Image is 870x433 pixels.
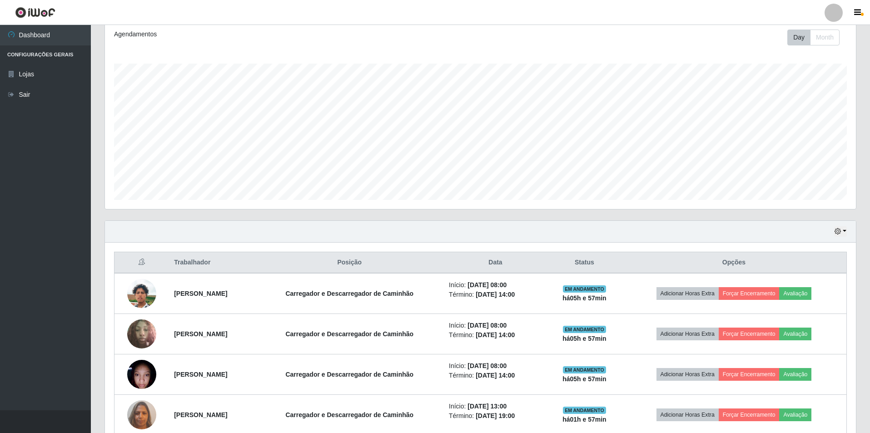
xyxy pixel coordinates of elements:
[449,330,542,340] li: Término:
[563,326,606,333] span: EM ANDAMENTO
[467,322,507,329] time: [DATE] 08:00
[656,368,719,381] button: Adicionar Horas Extra
[285,290,413,297] strong: Carregador e Descarregador de Caminhão
[779,287,811,300] button: Avaliação
[467,362,507,369] time: [DATE] 08:00
[562,294,607,302] strong: há 05 h e 57 min
[719,368,780,381] button: Forçar Encerramento
[621,252,847,274] th: Opções
[449,290,542,299] li: Término:
[449,411,542,421] li: Término:
[174,411,227,418] strong: [PERSON_NAME]
[547,252,621,274] th: Status
[15,7,55,18] img: CoreUI Logo
[787,30,847,45] div: Toolbar with button groups
[810,30,840,45] button: Month
[719,287,780,300] button: Forçar Encerramento
[285,411,413,418] strong: Carregador e Descarregador de Caminhão
[174,330,227,338] strong: [PERSON_NAME]
[719,328,780,340] button: Forçar Encerramento
[656,408,719,421] button: Adicionar Horas Extra
[779,408,811,421] button: Avaliação
[256,252,443,274] th: Posição
[114,30,412,39] div: Agendamentos
[285,330,413,338] strong: Carregador e Descarregador de Caminhão
[443,252,547,274] th: Data
[449,280,542,290] li: Início:
[476,372,515,379] time: [DATE] 14:00
[779,328,811,340] button: Avaliação
[656,328,719,340] button: Adicionar Horas Extra
[562,335,607,342] strong: há 05 h e 57 min
[562,416,607,423] strong: há 01 h e 57 min
[563,407,606,414] span: EM ANDAMENTO
[779,368,811,381] button: Avaliação
[174,290,227,297] strong: [PERSON_NAME]
[563,366,606,373] span: EM ANDAMENTO
[476,291,515,298] time: [DATE] 14:00
[563,285,606,293] span: EM ANDAMENTO
[449,402,542,411] li: Início:
[127,268,156,319] img: 1753209375132.jpeg
[656,287,719,300] button: Adicionar Horas Extra
[787,30,840,45] div: First group
[449,361,542,371] li: Início:
[476,412,515,419] time: [DATE] 19:00
[719,408,780,421] button: Forçar Encerramento
[174,371,227,378] strong: [PERSON_NAME]
[449,321,542,330] li: Início:
[467,281,507,289] time: [DATE] 08:00
[787,30,810,45] button: Day
[467,403,507,410] time: [DATE] 13:00
[476,331,515,338] time: [DATE] 14:00
[169,252,255,274] th: Trabalhador
[127,355,156,393] img: 1753224440001.jpeg
[285,371,413,378] strong: Carregador e Descarregador de Caminhão
[127,314,156,353] img: 1752934097252.jpeg
[449,371,542,380] li: Término:
[562,375,607,383] strong: há 05 h e 57 min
